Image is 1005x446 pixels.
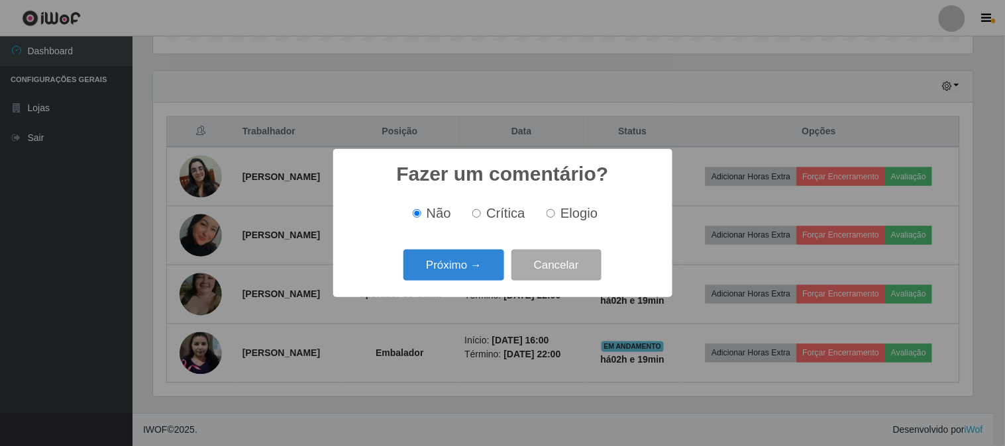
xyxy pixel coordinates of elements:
input: Crítica [472,209,481,218]
span: Elogio [560,206,598,220]
input: Elogio [547,209,555,218]
h2: Fazer um comentário? [396,162,608,186]
input: Não [413,209,421,218]
span: Não [427,206,451,220]
button: Cancelar [511,249,602,281]
button: Próximo → [403,249,504,281]
span: Crítica [486,206,525,220]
